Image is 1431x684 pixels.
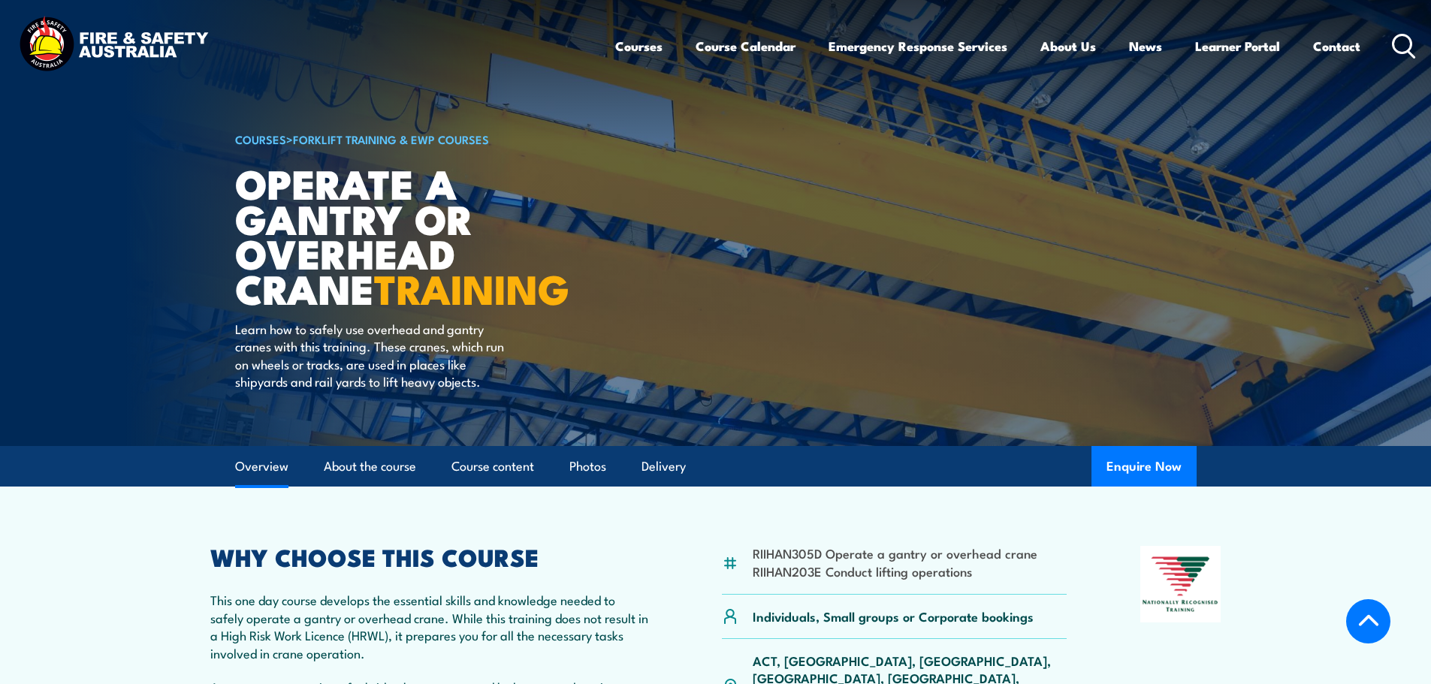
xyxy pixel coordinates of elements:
[829,26,1007,66] a: Emergency Response Services
[235,447,288,487] a: Overview
[235,131,286,147] a: COURSES
[451,447,534,487] a: Course content
[615,26,663,66] a: Courses
[1195,26,1280,66] a: Learner Portal
[696,26,796,66] a: Course Calendar
[374,256,569,318] strong: TRAINING
[293,131,489,147] a: Forklift Training & EWP Courses
[753,562,1037,580] li: RIIHAN203E Conduct lifting operations
[210,591,649,661] p: This one day course develops the essential skills and knowledge needed to safely operate a gantry...
[753,607,1034,625] p: Individuals, Small groups or Corporate bookings
[642,447,686,487] a: Delivery
[235,165,606,306] h1: Operate a Gantry or Overhead Crane
[235,130,606,148] h6: >
[235,320,509,390] p: Learn how to safely use overhead and gantry cranes with this training. These cranes, which run on...
[210,546,649,567] h2: WHY CHOOSE THIS COURSE
[1040,26,1096,66] a: About Us
[753,544,1037,562] li: RIIHAN305D Operate a gantry or overhead crane
[324,447,416,487] a: About the course
[1140,546,1221,622] img: Nationally Recognised Training logo.
[1129,26,1162,66] a: News
[569,447,606,487] a: Photos
[1091,446,1197,487] button: Enquire Now
[1313,26,1360,66] a: Contact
